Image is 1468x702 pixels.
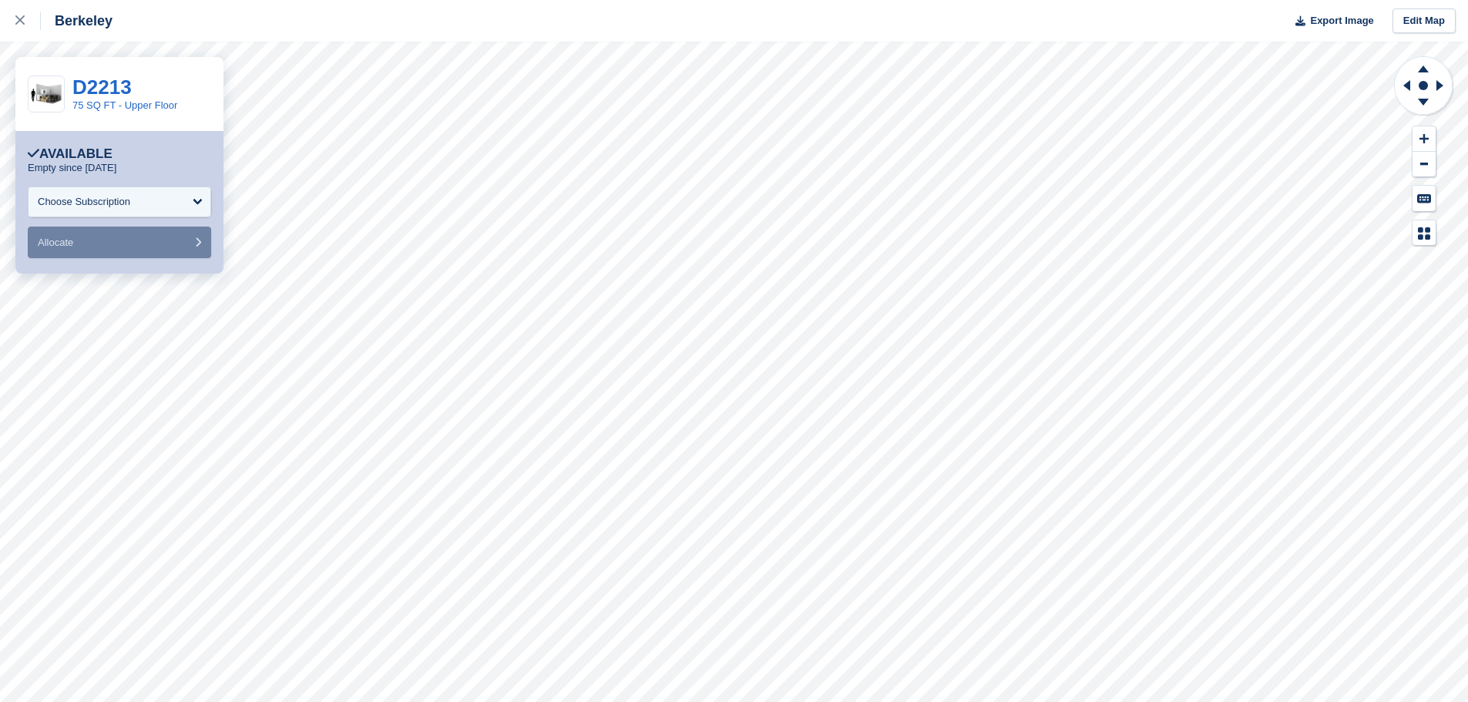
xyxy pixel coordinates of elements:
[1413,186,1436,211] button: Keyboard Shortcuts
[72,99,177,111] a: 75 SQ FT - Upper Floor
[29,81,64,108] img: 75-sqft-unit.jpg
[38,194,130,210] div: Choose Subscription
[1413,126,1436,152] button: Zoom In
[1286,8,1374,34] button: Export Image
[1413,220,1436,246] button: Map Legend
[38,237,73,248] span: Allocate
[72,76,132,99] a: D2213
[1392,8,1456,34] a: Edit Map
[28,162,116,174] p: Empty since [DATE]
[1310,13,1373,29] span: Export Image
[1413,152,1436,177] button: Zoom Out
[41,12,113,30] div: Berkeley
[28,227,211,258] button: Allocate
[28,146,113,162] div: Available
